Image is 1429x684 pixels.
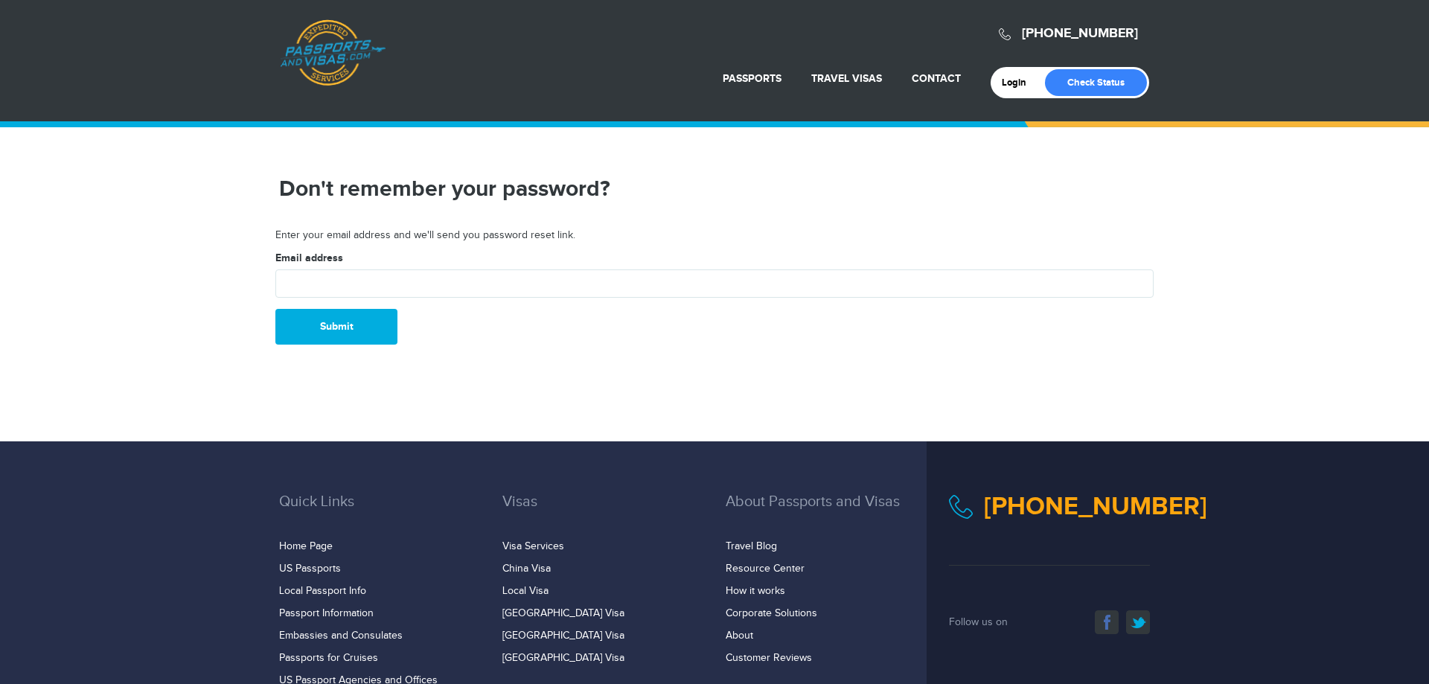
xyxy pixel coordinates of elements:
a: Corporate Solutions [726,607,817,619]
a: [GEOGRAPHIC_DATA] Visa [502,607,624,619]
a: Local Passport Info [279,585,366,597]
a: US Passports [279,563,341,575]
h3: Visas [502,493,703,532]
a: Local Visa [502,585,549,597]
a: About [726,630,753,642]
a: Customer Reviews [726,652,812,664]
a: [GEOGRAPHIC_DATA] Visa [502,652,624,664]
a: Passport Information [279,607,374,619]
a: Passports & [DOMAIN_NAME] [280,19,386,86]
p: Enter your email address and we'll send you password reset link. [275,228,1154,243]
a: Embassies and Consulates [279,630,403,642]
a: China Visa [502,563,551,575]
a: Contact [912,72,961,85]
a: facebook [1095,610,1119,634]
a: [PHONE_NUMBER] [1022,25,1138,42]
span: Follow us on [949,616,1008,628]
a: Login [1002,77,1037,89]
a: Resource Center [726,563,805,575]
a: Passports for Cruises [279,652,378,664]
h1: Don't remember your password? [279,176,927,202]
a: [PHONE_NUMBER] [984,491,1207,522]
a: [GEOGRAPHIC_DATA] Visa [502,630,624,642]
a: Travel Blog [726,540,777,552]
h3: Quick Links [279,493,480,532]
a: twitter [1126,610,1150,634]
a: Passports [723,72,781,85]
button: Submit [275,309,397,345]
a: Check Status [1045,69,1147,96]
a: Visa Services [502,540,564,552]
a: How it works [726,585,785,597]
a: Travel Visas [811,72,882,85]
label: Email address [275,251,343,266]
h3: About Passports and Visas [726,493,927,532]
a: Home Page [279,540,333,552]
